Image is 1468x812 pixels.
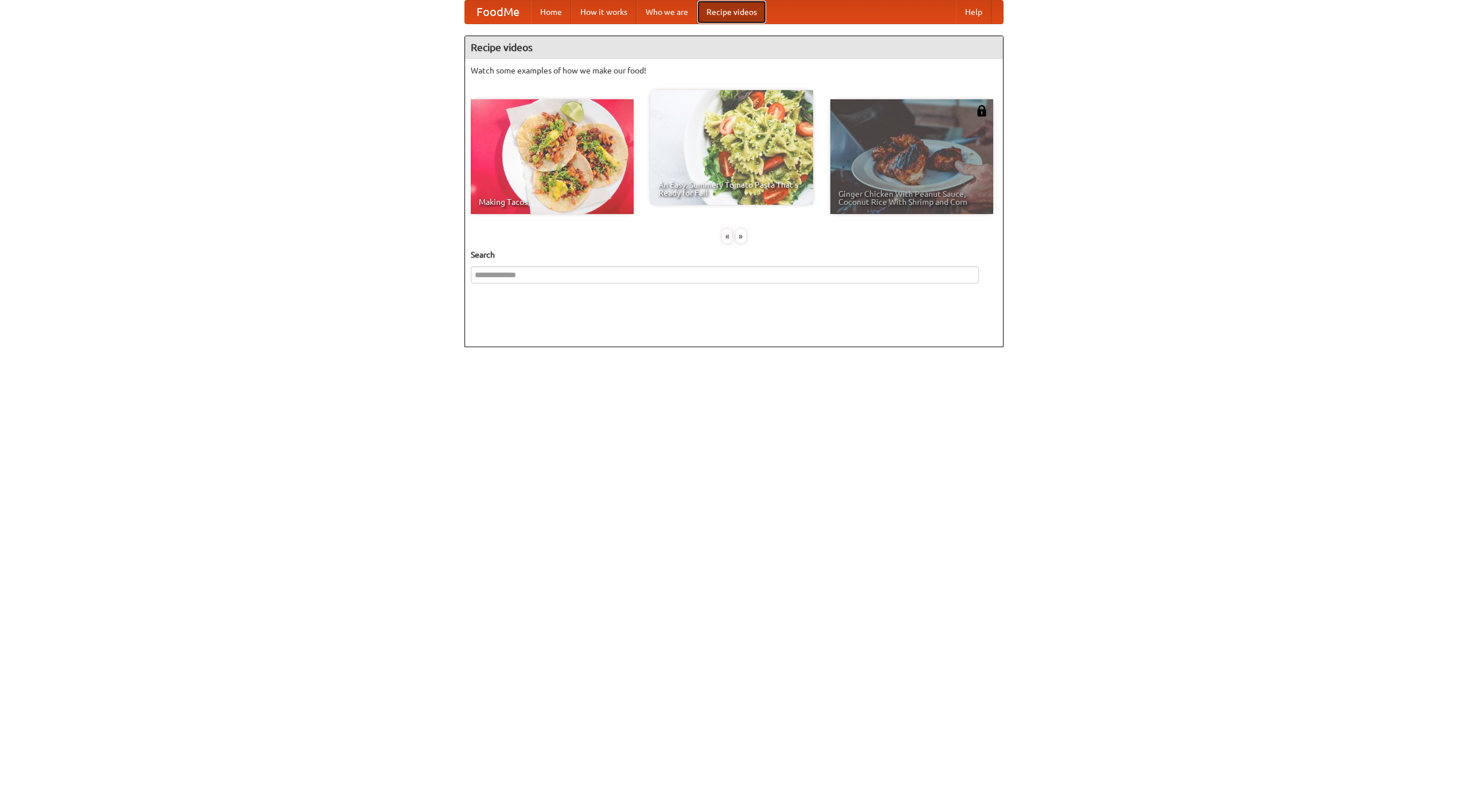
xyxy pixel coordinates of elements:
img: 483408.png [976,105,987,116]
a: Home [531,1,571,24]
a: Recipe videos [697,1,766,24]
a: Who we are [637,1,697,24]
span: Making Tacos [479,198,626,206]
a: Help [956,1,991,24]
a: How it works [571,1,637,24]
h4: Recipe videos [465,36,1003,59]
a: Making Tacos [471,99,634,214]
p: Watch some examples of how we make our food! [471,65,997,76]
h5: Search [471,249,997,261]
div: « [722,229,732,243]
div: » [736,229,746,243]
a: FoodMe [465,1,531,24]
a: An Easy, Summery Tomato Pasta That's Ready for Fall [650,90,813,205]
span: An Easy, Summery Tomato Pasta That's Ready for Fall [658,181,805,197]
